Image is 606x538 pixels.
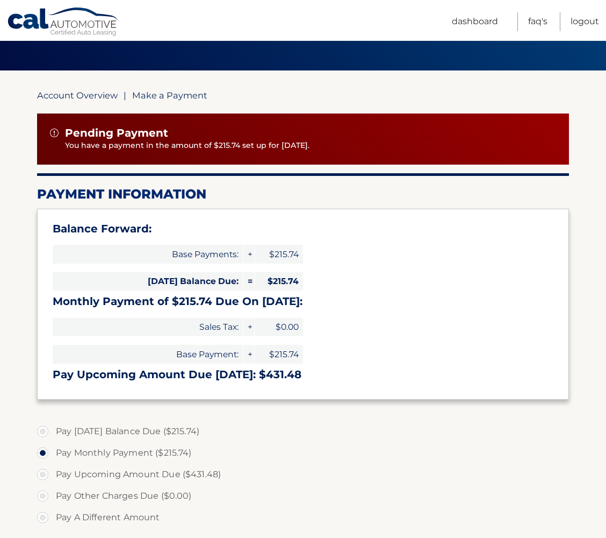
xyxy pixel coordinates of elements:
[53,295,553,308] h3: Monthly Payment of $215.74 Due On [DATE]:
[132,90,207,101] span: Make a Payment
[65,126,168,140] span: Pending Payment
[255,345,303,364] span: $215.74
[124,90,126,101] span: |
[7,7,120,38] a: Cal Automotive
[50,129,59,137] img: alert-white.svg
[37,442,569,464] label: Pay Monthly Payment ($215.74)
[243,345,254,364] span: +
[37,464,569,485] label: Pay Upcoming Amount Due ($431.48)
[37,186,569,202] h2: Payment Information
[37,485,569,507] label: Pay Other Charges Due ($0.00)
[243,318,254,337] span: +
[53,318,243,337] span: Sales Tax:
[53,368,553,381] h3: Pay Upcoming Amount Due [DATE]: $431.48
[53,345,243,364] span: Base Payment:
[528,12,547,31] a: FAQ's
[571,12,599,31] a: Logout
[243,272,254,291] span: =
[37,421,569,442] label: Pay [DATE] Balance Due ($215.74)
[255,272,303,291] span: $215.74
[452,12,498,31] a: Dashboard
[37,90,118,101] a: Account Overview
[255,318,303,337] span: $0.00
[37,507,569,528] label: Pay A Different Amount
[65,140,556,152] p: You have a payment in the amount of $215.74 set up for [DATE].
[255,245,303,264] span: $215.74
[53,272,243,291] span: [DATE] Balance Due:
[53,245,243,264] span: Base Payments:
[53,222,553,236] h3: Balance Forward:
[243,245,254,264] span: +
